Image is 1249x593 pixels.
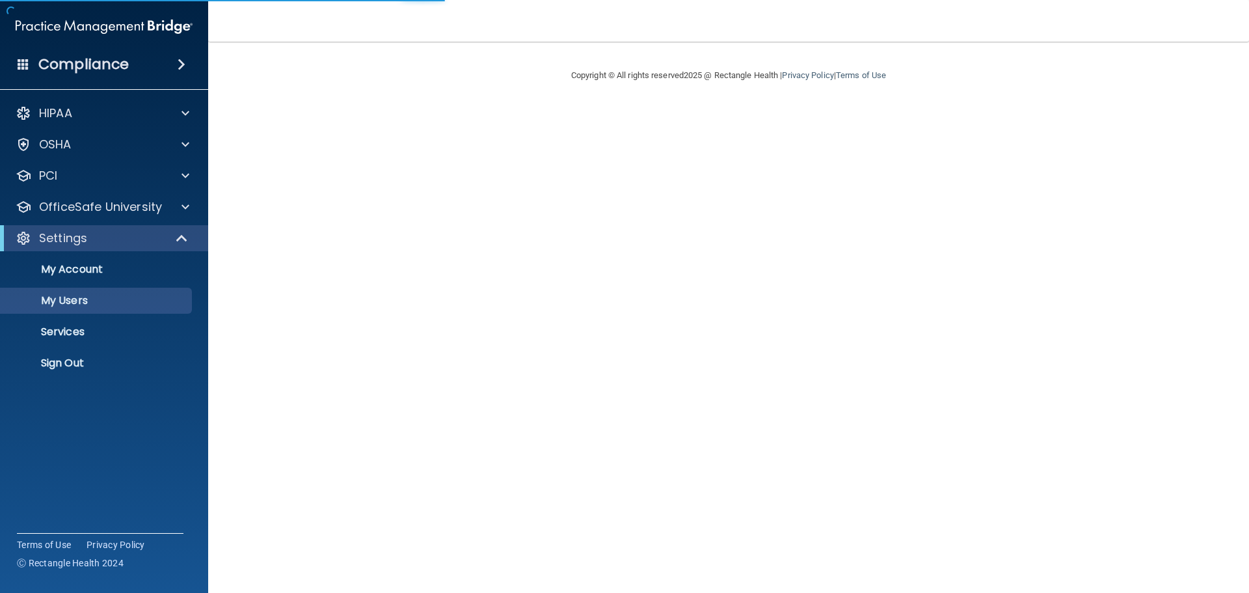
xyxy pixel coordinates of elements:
[38,55,129,74] h4: Compliance
[8,325,186,338] p: Services
[39,168,57,184] p: PCI
[836,70,886,80] a: Terms of Use
[87,538,145,551] a: Privacy Policy
[39,105,72,121] p: HIPAA
[17,538,71,551] a: Terms of Use
[16,199,189,215] a: OfficeSafe University
[39,230,87,246] p: Settings
[16,137,189,152] a: OSHA
[39,199,162,215] p: OfficeSafe University
[16,105,189,121] a: HIPAA
[8,294,186,307] p: My Users
[491,55,966,96] div: Copyright © All rights reserved 2025 @ Rectangle Health | |
[16,230,189,246] a: Settings
[17,557,124,570] span: Ⓒ Rectangle Health 2024
[782,70,833,80] a: Privacy Policy
[8,263,186,276] p: My Account
[16,14,193,40] img: PMB logo
[8,357,186,370] p: Sign Out
[16,168,189,184] a: PCI
[39,137,72,152] p: OSHA
[1024,501,1233,553] iframe: Drift Widget Chat Controller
